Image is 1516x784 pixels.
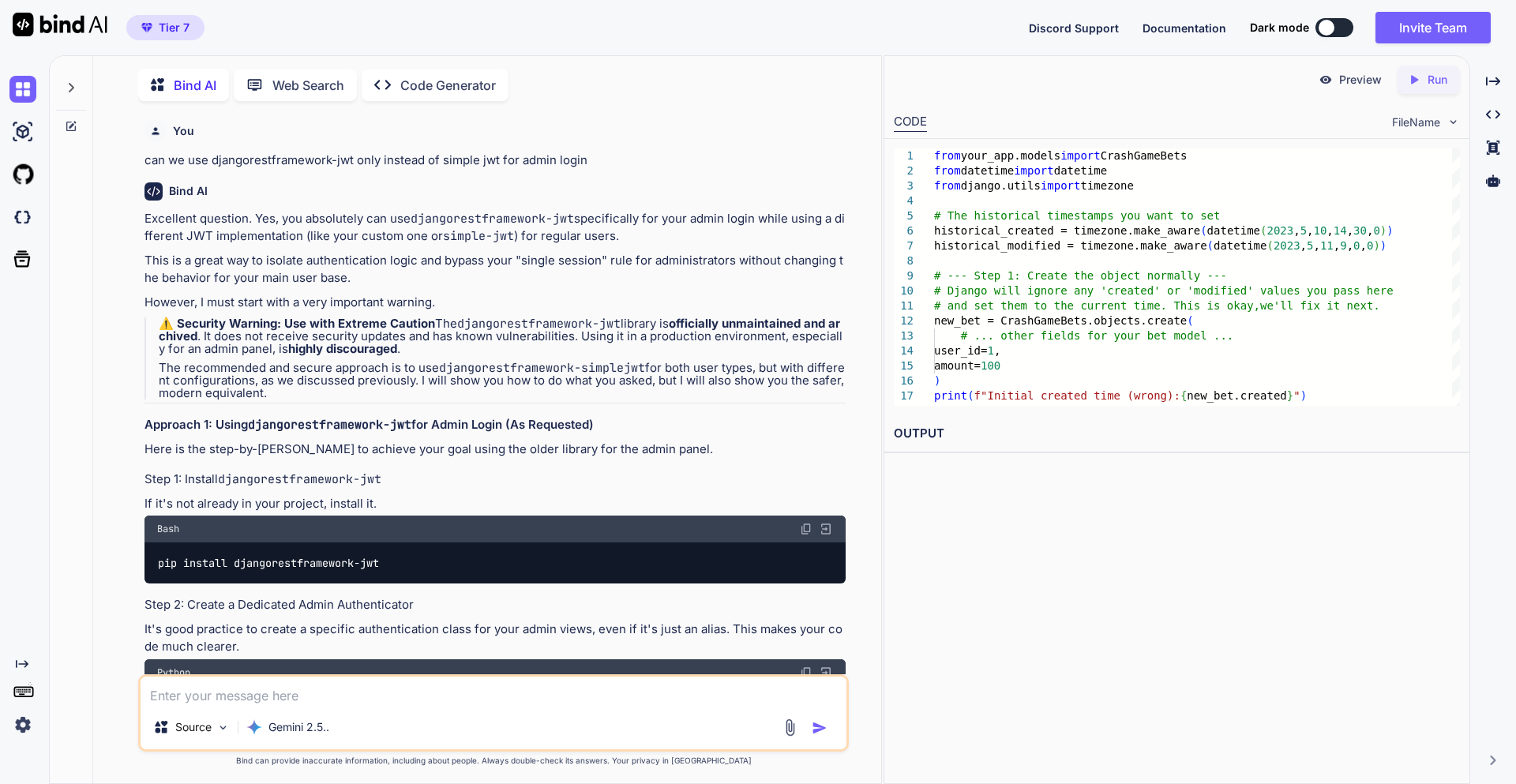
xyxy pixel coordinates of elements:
[1266,239,1273,252] span: (
[1143,21,1226,35] span: Documentation
[1300,389,1306,402] span: )
[894,178,914,193] div: 3
[894,358,914,373] div: 15
[1180,389,1187,402] span: {
[800,666,812,679] img: copy
[960,329,1233,342] span: # ... other fields for your bet model ...
[1346,224,1353,237] span: ,
[894,328,914,343] div: 13
[1339,72,1382,88] p: Preview
[781,718,799,737] img: attachment
[1313,224,1326,237] span: 10
[1379,239,1386,252] span: )
[1367,239,1373,252] span: 0
[144,495,846,513] p: If it's not already in your project, install it.
[157,555,381,572] code: pip install djangorestframework-jwt
[967,389,974,402] span: (
[159,316,435,331] strong: ⚠️ Security Warning: Use with Extreme Caution
[9,76,36,103] img: chat
[934,374,940,387] span: )
[13,13,107,36] img: Bind AI
[1029,20,1119,36] button: Discord Support
[934,314,1187,327] span: new_bet = CrashGameBets.objects.create
[1353,224,1367,237] span: 30
[1206,224,1259,237] span: datetime
[1187,389,1286,402] span: new_bet.created
[174,76,216,95] p: Bind AI
[443,228,514,244] code: simple-jwt
[411,211,574,227] code: djangorestframework-jwt
[218,471,381,487] code: djangorestframework-jwt
[812,720,827,736] img: icon
[894,238,914,253] div: 7
[248,417,411,433] code: djangorestframework-jwt
[9,161,36,188] img: githubLight
[1387,224,1393,237] span: )
[1373,224,1379,237] span: 0
[934,389,967,402] span: print
[884,415,1469,452] h2: OUTPUT
[1080,179,1133,192] span: timezone
[1300,239,1306,252] span: ,
[173,123,194,139] h6: You
[1100,149,1187,162] span: CrashGameBets
[9,204,36,231] img: darkCloudIdeIcon
[894,193,914,208] div: 4
[246,719,262,735] img: Gemini 2.5 Pro
[1379,224,1386,237] span: )
[272,76,344,95] p: Web Search
[157,666,190,679] span: Python
[159,362,846,400] p: The recommended and secure approach is to use for both user types, but with different configurati...
[1346,239,1353,252] span: ,
[144,596,846,614] h4: Step 2: Create a Dedicated Admin Authenticator
[974,389,1180,402] span: f"Initial created time (wrong):
[894,373,914,388] div: 16
[1206,239,1213,252] span: (
[9,711,36,738] img: settings
[934,299,1260,312] span: # and set them to the current time. This is okay,
[1326,224,1333,237] span: ,
[400,76,496,95] p: Code Generator
[1319,73,1333,87] img: preview
[1014,164,1054,177] span: import
[1392,114,1440,130] span: FileName
[1340,239,1346,252] span: 9
[987,344,993,357] span: 1
[159,317,846,355] p: The library is . It does not receive security updates and has known vulnerabilities. Using it in ...
[1320,239,1334,252] span: 11
[934,359,981,372] span: amount=
[216,721,230,734] img: Pick Models
[934,149,961,162] span: from
[144,621,846,656] p: It's good practice to create a specific authentication class for your admin views, even if it's j...
[819,666,833,680] img: Open in Browser
[934,269,1227,282] span: # --- Step 1: Create the object normally ---
[1333,224,1346,237] span: 14
[934,344,987,357] span: user_id=
[934,209,1220,222] span: # The historical timestamps you want to set
[1053,164,1106,177] span: datetime
[1307,239,1313,252] span: 5
[934,284,1266,297] span: # Django will ignore any 'created' or 'modified' v
[894,343,914,358] div: 14
[144,441,846,459] p: Here is the step-by-[PERSON_NAME] to achieve your goal using the older library for the admin panel.
[1373,239,1379,252] span: )
[1313,239,1319,252] span: ,
[981,359,1000,372] span: 100
[994,344,1000,357] span: ,
[894,298,914,313] div: 11
[1250,20,1309,36] span: Dark mode
[894,313,914,328] div: 12
[894,113,927,132] div: CODE
[126,15,205,40] button: premiumTier 7
[1266,224,1293,237] span: 2023
[457,316,621,332] code: djangorestframework-jwt
[894,148,914,163] div: 1
[1300,224,1306,237] span: 5
[1143,20,1226,36] button: Documentation
[144,252,846,287] p: This is a great way to isolate authentication logic and bypass your "single session" rule for adm...
[169,183,208,199] h6: Bind AI
[894,283,914,298] div: 10
[157,523,179,535] span: Bash
[894,253,914,268] div: 8
[144,294,846,312] p: However, I must start with a very important warning.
